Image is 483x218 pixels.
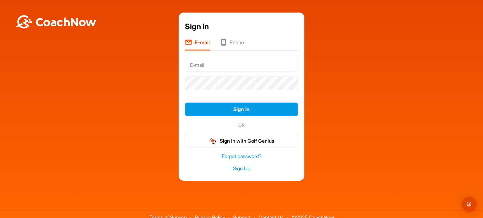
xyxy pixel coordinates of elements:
[220,39,244,51] li: Phone
[15,15,97,29] img: BwLJSsUCoWCh5upNqxVrqldRgqLPVwmV24tXu5FoVAoFEpwwqQ3VIfuoInZCoVCoTD4vwADAC3ZFMkVEQFDAAAAAElFTkSuQmCC
[185,21,298,32] div: Sign in
[462,197,477,212] div: Open Intercom Messenger
[185,165,298,172] a: Sign Up
[185,103,298,116] button: Sign In
[235,122,248,128] span: OR
[209,137,217,145] img: gg_logo
[185,58,298,72] input: E-mail
[185,153,298,160] a: Forgot password?
[185,134,298,147] button: Sign In with Golf Genius
[185,39,210,51] li: E-mail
